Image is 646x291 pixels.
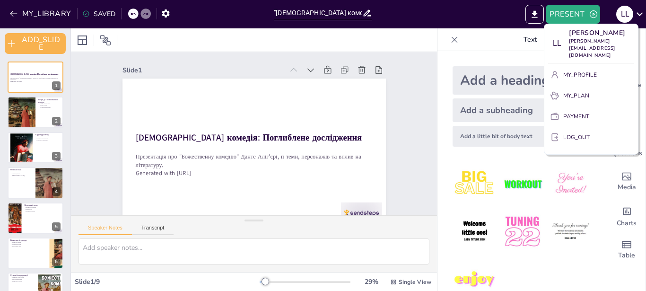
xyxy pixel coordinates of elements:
p: LOG_OUT [563,133,590,141]
div: l l [548,35,565,52]
button: MY_PLAN [548,88,634,103]
p: PAYMENT [563,112,589,121]
p: MY_PLAN [563,91,589,100]
p: MY_PROFILE [563,71,597,79]
p: [PERSON_NAME] [569,28,634,38]
button: MY_PROFILE [548,67,634,82]
p: [PERSON_NAME][EMAIL_ADDRESS][DOMAIN_NAME] [569,38,634,59]
button: LOG_OUT [548,130,634,145]
button: PAYMENT [548,109,634,124]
